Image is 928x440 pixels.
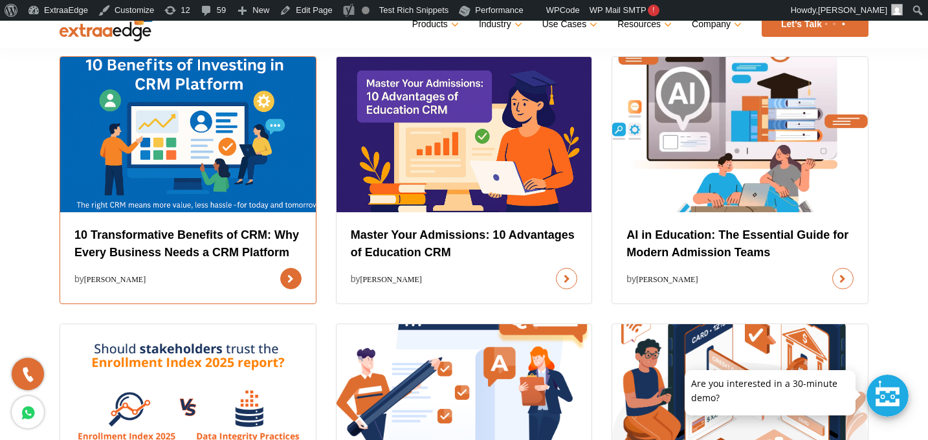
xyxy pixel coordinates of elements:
[617,15,669,34] a: Resources
[692,15,739,34] a: Company
[818,5,887,15] span: [PERSON_NAME]
[762,12,868,37] a: Let’s Talk
[412,15,456,34] a: Products
[542,15,595,34] a: Use Cases
[479,15,520,34] a: Industry
[648,5,659,16] span: !
[867,375,909,417] div: Chat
